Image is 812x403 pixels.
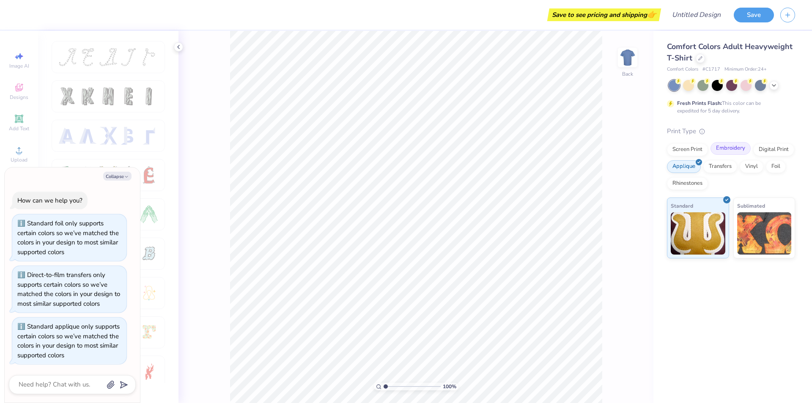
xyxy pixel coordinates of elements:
[766,160,786,173] div: Foil
[9,125,29,132] span: Add Text
[724,66,767,73] span: Minimum Order: 24 +
[667,66,698,73] span: Comfort Colors
[671,212,725,255] img: Standard
[17,322,120,359] div: Standard applique only supports certain colors so we’ve matched the colors in your design to most...
[10,94,28,101] span: Designs
[671,201,693,210] span: Standard
[737,212,792,255] img: Sublimated
[619,49,636,66] img: Back
[647,9,656,19] span: 👉
[17,271,120,308] div: Direct-to-film transfers only supports certain colors so we’ve matched the colors in your design ...
[17,196,82,205] div: How can we help you?
[702,66,720,73] span: # C1717
[667,160,701,173] div: Applique
[734,8,774,22] button: Save
[677,100,722,107] strong: Fresh Prints Flash:
[753,143,794,156] div: Digital Print
[667,143,708,156] div: Screen Print
[677,99,781,115] div: This color can be expedited for 5 day delivery.
[103,172,132,181] button: Collapse
[443,383,456,390] span: 100 %
[667,126,795,136] div: Print Type
[710,142,751,155] div: Embroidery
[737,201,765,210] span: Sublimated
[665,6,727,23] input: Untitled Design
[9,63,29,69] span: Image AI
[622,70,633,78] div: Back
[703,160,737,173] div: Transfers
[11,156,27,163] span: Upload
[549,8,659,21] div: Save to see pricing and shipping
[667,177,708,190] div: Rhinestones
[740,160,763,173] div: Vinyl
[17,219,119,256] div: Standard foil only supports certain colors so we’ve matched the colors in your design to most sim...
[667,41,793,63] span: Comfort Colors Adult Heavyweight T-Shirt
